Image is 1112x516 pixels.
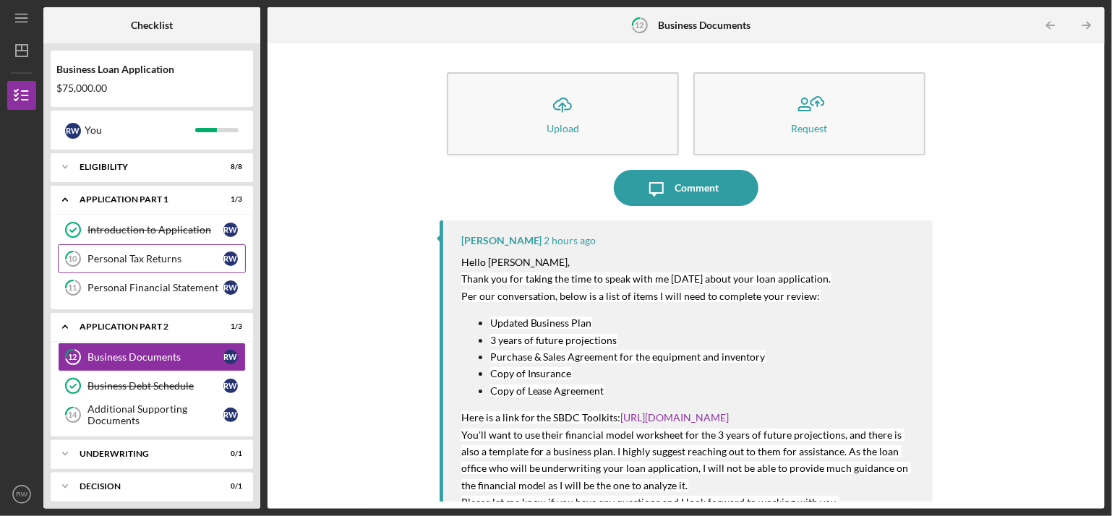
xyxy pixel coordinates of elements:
[216,450,242,458] div: 0 / 1
[636,20,644,30] tspan: 12
[58,273,246,302] a: 11Personal Financial StatementRW
[216,482,242,491] div: 0 / 1
[461,411,621,423] mark: Here is a link for the SBDC Toolkits:
[461,429,911,491] mark: You'll want to use their financial model worksheet for the 3 years of future projections, and the...
[223,280,238,295] div: R W
[80,450,206,458] div: Underwriting
[216,322,242,331] div: 1 / 3
[69,283,77,293] tspan: 11
[490,317,592,329] mark: Updated Business Plan
[56,64,247,75] div: Business Loan Application
[58,343,246,371] a: 12Business DocumentsRW
[16,491,28,499] text: RW
[85,118,195,142] div: You
[87,351,223,363] div: Business Documents
[490,334,617,346] mark: 3 years of future projections
[69,353,77,362] tspan: 12
[87,282,223,293] div: Personal Financial Statement
[131,20,173,31] b: Checklist
[223,223,238,237] div: R W
[621,411,730,423] a: [URL][DOMAIN_NAME]
[223,408,238,422] div: R W
[223,350,238,364] div: R W
[490,351,766,363] mark: Purchase & Sales Agreement for the equipment and inventory
[69,254,78,264] tspan: 10
[7,480,36,509] button: RW
[216,195,242,204] div: 1 / 3
[461,272,831,285] mark: Thank you for taking the time to speak with me [DATE] about your loan application.
[65,123,81,139] div: R W
[547,123,579,134] div: Upload
[80,482,206,491] div: Decision
[58,244,246,273] a: 10Personal Tax ReturnsRW
[216,163,242,171] div: 8 / 8
[544,235,596,246] time: 2025-09-22 19:20
[80,195,206,204] div: Application Part 1
[447,72,679,155] button: Upload
[490,367,572,379] mark: Copy of Insurance
[80,163,206,171] div: Eligibility
[56,82,247,94] div: $75,000.00
[87,380,223,392] div: Business Debt Schedule
[87,224,223,236] div: Introduction to Application
[223,379,238,393] div: R W
[223,251,238,266] div: R W
[675,170,719,206] div: Comment
[87,403,223,426] div: Additional Supporting Documents
[461,496,839,508] mark: Please let me know if you have any questions and I look forward to working with you.
[693,72,925,155] button: Request
[87,253,223,265] div: Personal Tax Returns
[461,290,821,302] mark: Per our conversation, below is a list of items I will need to complete your review:
[461,235,542,246] div: [PERSON_NAME]
[80,322,206,331] div: Application Part 2
[69,410,78,420] tspan: 14
[58,215,246,244] a: Introduction to ApplicationRW
[614,170,758,206] button: Comment
[461,256,570,268] span: Hello [PERSON_NAME],
[58,400,246,429] a: 14Additional Supporting DocumentsRW
[792,123,828,134] div: Request
[490,384,604,397] mark: Copy of Lease Agreement
[658,20,750,31] b: Business Documents
[58,371,246,400] a: Business Debt ScheduleRW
